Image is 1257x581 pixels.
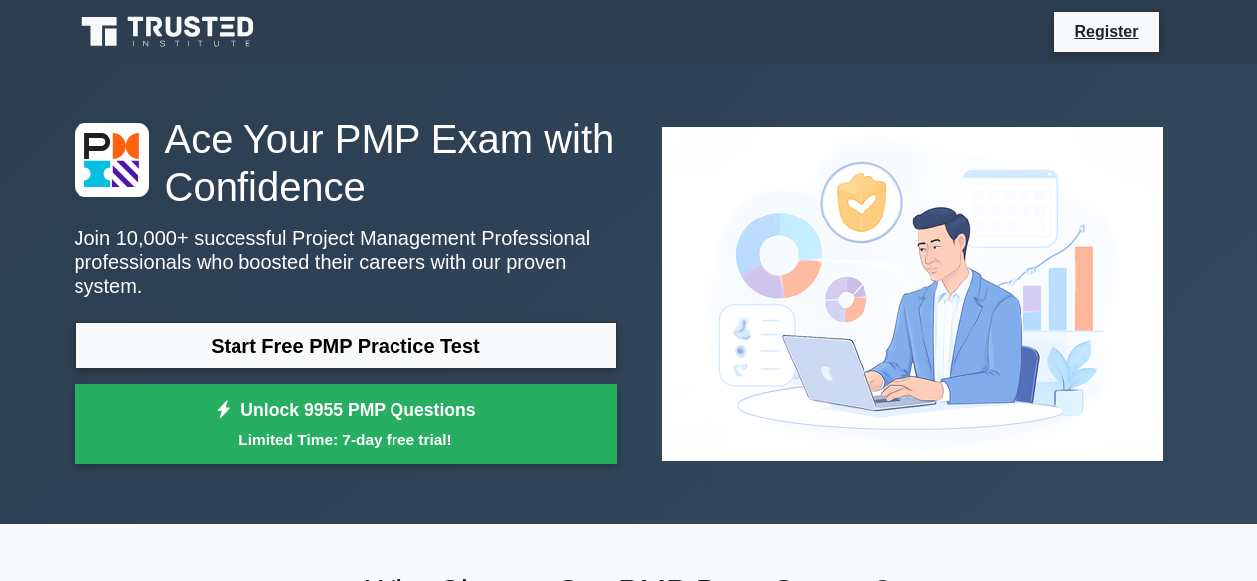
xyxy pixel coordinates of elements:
[99,428,592,451] small: Limited Time: 7-day free trial!
[1062,19,1150,44] a: Register
[646,111,1178,477] img: Project Management Professional Preview
[75,115,617,211] h1: Ace Your PMP Exam with Confidence
[75,384,617,464] a: Unlock 9955 PMP QuestionsLimited Time: 7-day free trial!
[75,322,617,369] a: Start Free PMP Practice Test
[75,226,617,298] p: Join 10,000+ successful Project Management Professional professionals who boosted their careers w...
